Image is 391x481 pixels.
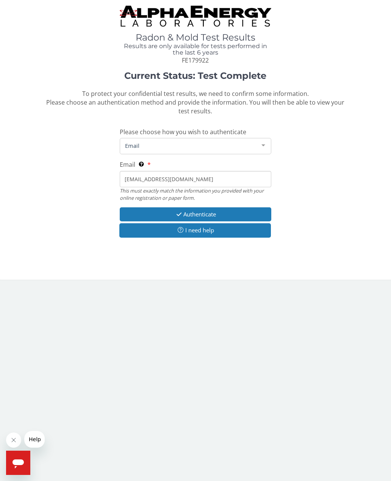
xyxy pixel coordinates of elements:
h4: Results are only available for tests performed in the last 6 years [120,43,272,56]
iframe: Close message [6,432,21,448]
span: To protect your confidential test results, we need to confirm some information. Please choose an ... [46,89,344,115]
strong: Current Status: Test Complete [124,70,266,81]
button: I need help [119,223,271,237]
span: Email [123,141,256,150]
h1: Radon & Mold Test Results [120,33,272,42]
span: Please choose how you wish to authenticate [120,128,246,136]
span: Email [120,160,135,169]
div: This must exactly match the information you provided with your online registration or paper form. [120,187,272,201]
img: TightCrop.jpg [120,6,272,27]
button: Authenticate [120,207,272,221]
iframe: Button to launch messaging window [6,451,30,475]
iframe: Message from company [24,431,45,448]
span: FE179922 [182,56,209,64]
